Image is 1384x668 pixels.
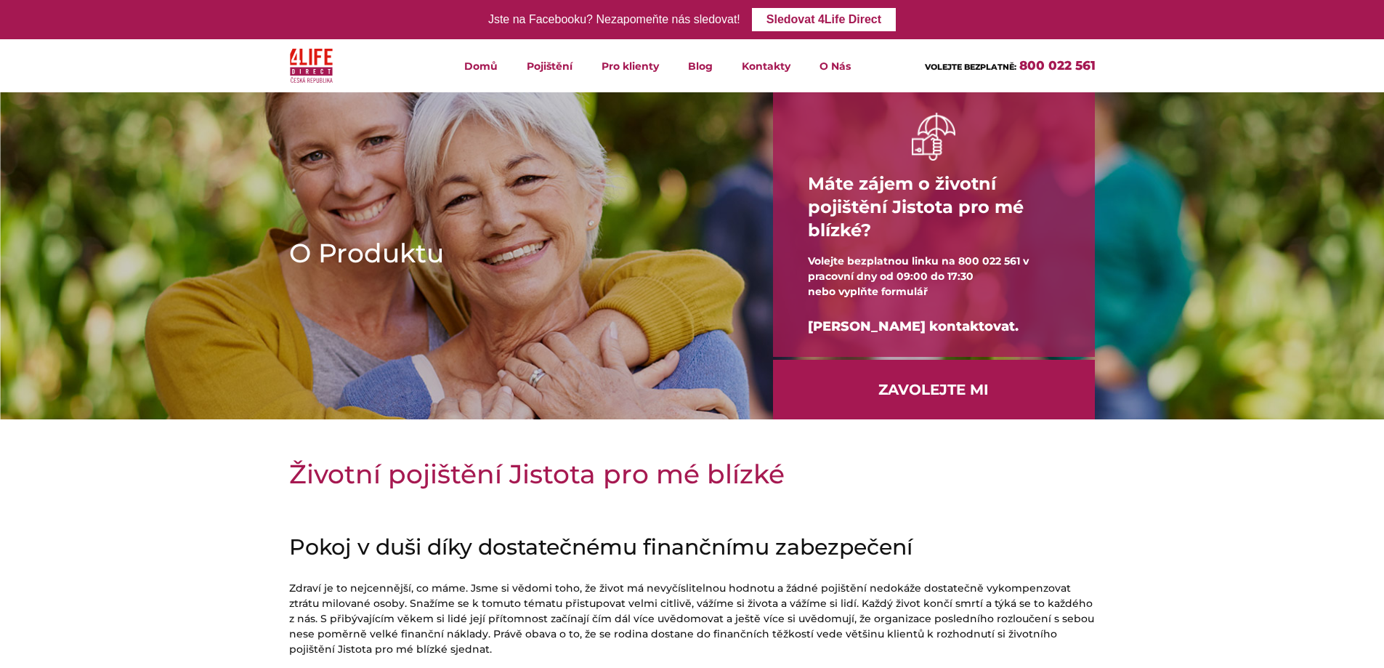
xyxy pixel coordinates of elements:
h1: Životní pojištění Jistota pro mé blízké [289,456,1096,492]
p: Zdraví je to nejcennější, co máme. Jsme si vědomi toho, že život má nevyčíslitelnou hodnotu a žád... [289,581,1096,657]
h4: Máte zájem o životní pojištění Jistota pro mé blízké? [808,161,1060,254]
h1: O Produktu [289,235,727,271]
a: 800 022 561 [1019,58,1096,73]
span: VOLEJTE BEZPLATNĚ: [925,62,1016,72]
h2: Pokoj v duši díky dostatečnému finančnímu zabezpečení [289,534,1096,560]
a: Kontakty [727,39,805,92]
div: Jste na Facebooku? Nezapomeňte nás sledovat! [488,9,740,31]
a: Blog [673,39,727,92]
a: Sledovat 4Life Direct [752,8,896,31]
img: 4Life Direct Česká republika logo [290,45,333,86]
img: ruka držící deštník bilá ikona [912,113,955,160]
a: Domů [450,39,512,92]
div: [PERSON_NAME] kontaktovat. [808,299,1060,354]
span: Volejte bezplatnou linku na 800 022 561 v pracovní dny od 09:00 do 17:30 nebo vyplňte formulář [808,254,1029,298]
a: ZAVOLEJTE MI [773,360,1095,419]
